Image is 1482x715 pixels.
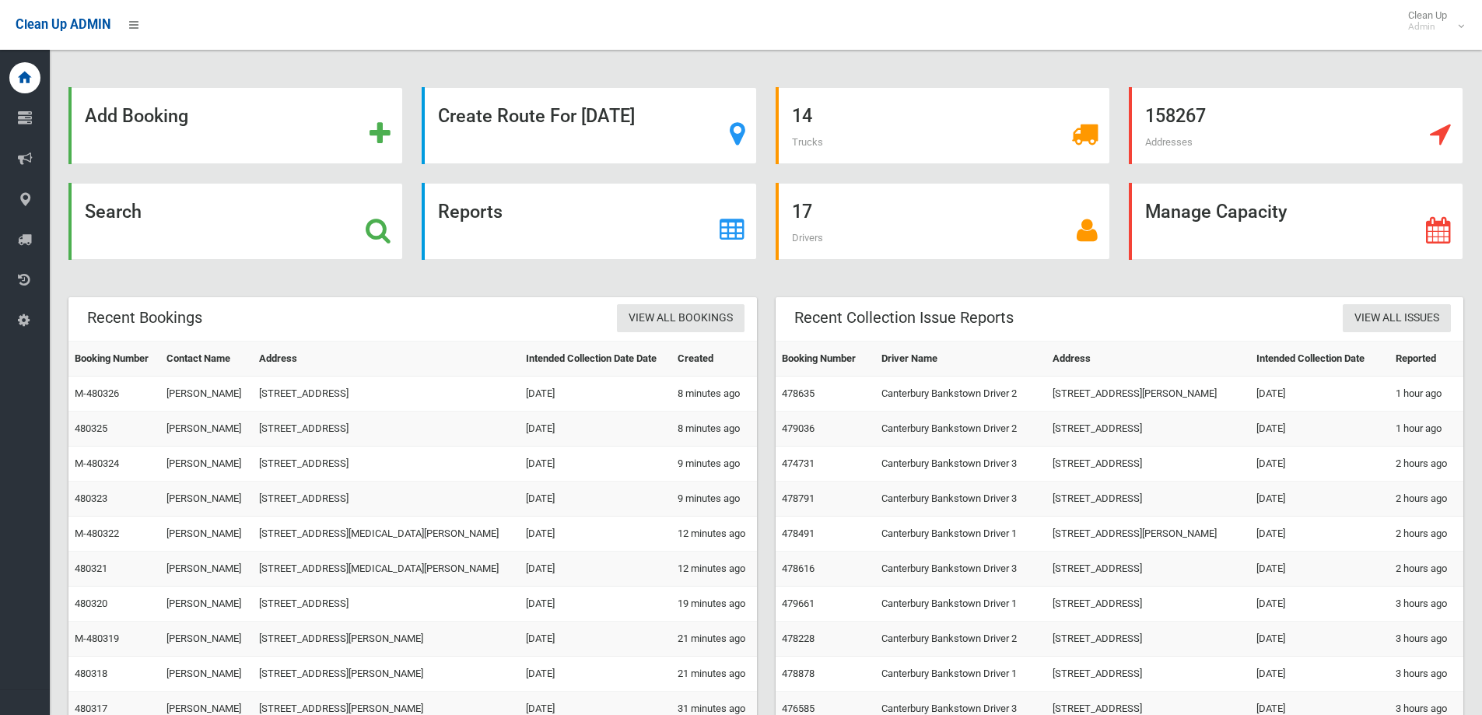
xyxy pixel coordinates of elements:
[1250,517,1389,552] td: [DATE]
[671,622,756,657] td: 21 minutes ago
[782,563,815,574] a: 478616
[1046,447,1250,482] td: [STREET_ADDRESS]
[1250,342,1389,377] th: Intended Collection Date
[520,482,671,517] td: [DATE]
[75,563,107,574] a: 480321
[253,517,520,552] td: [STREET_ADDRESS][MEDICAL_DATA][PERSON_NAME]
[520,622,671,657] td: [DATE]
[671,447,756,482] td: 9 minutes ago
[1046,377,1250,412] td: [STREET_ADDRESS][PERSON_NAME]
[1400,9,1463,33] span: Clean Up
[671,377,756,412] td: 8 minutes ago
[782,387,815,399] a: 478635
[253,377,520,412] td: [STREET_ADDRESS]
[520,552,671,587] td: [DATE]
[792,105,812,127] strong: 14
[1046,552,1250,587] td: [STREET_ADDRESS]
[438,105,635,127] strong: Create Route For [DATE]
[160,552,253,587] td: [PERSON_NAME]
[782,703,815,714] a: 476585
[1250,552,1389,587] td: [DATE]
[1389,657,1463,692] td: 3 hours ago
[160,342,253,377] th: Contact Name
[875,447,1046,482] td: Canterbury Bankstown Driver 3
[68,87,403,164] a: Add Booking
[1343,304,1451,333] a: View All Issues
[75,527,119,539] a: M-480322
[520,587,671,622] td: [DATE]
[160,657,253,692] td: [PERSON_NAME]
[253,587,520,622] td: [STREET_ADDRESS]
[1129,87,1463,164] a: 158267 Addresses
[68,183,403,260] a: Search
[792,201,812,223] strong: 17
[160,517,253,552] td: [PERSON_NAME]
[75,492,107,504] a: 480323
[160,412,253,447] td: [PERSON_NAME]
[1250,587,1389,622] td: [DATE]
[1389,622,1463,657] td: 3 hours ago
[253,482,520,517] td: [STREET_ADDRESS]
[520,517,671,552] td: [DATE]
[1145,105,1206,127] strong: 158267
[75,422,107,434] a: 480325
[776,87,1110,164] a: 14 Trucks
[1250,482,1389,517] td: [DATE]
[1145,201,1287,223] strong: Manage Capacity
[438,201,503,223] strong: Reports
[671,482,756,517] td: 9 minutes ago
[875,377,1046,412] td: Canterbury Bankstown Driver 2
[85,105,188,127] strong: Add Booking
[875,482,1046,517] td: Canterbury Bankstown Driver 3
[85,201,142,223] strong: Search
[253,342,520,377] th: Address
[875,517,1046,552] td: Canterbury Bankstown Driver 1
[671,412,756,447] td: 8 minutes ago
[75,703,107,714] a: 480317
[253,552,520,587] td: [STREET_ADDRESS][MEDICAL_DATA][PERSON_NAME]
[671,587,756,622] td: 19 minutes ago
[253,622,520,657] td: [STREET_ADDRESS][PERSON_NAME]
[75,598,107,609] a: 480320
[875,552,1046,587] td: Canterbury Bankstown Driver 3
[75,633,119,644] a: M-480319
[75,457,119,469] a: M-480324
[1046,342,1250,377] th: Address
[792,232,823,244] span: Drivers
[160,587,253,622] td: [PERSON_NAME]
[671,552,756,587] td: 12 minutes ago
[160,377,253,412] td: [PERSON_NAME]
[1389,587,1463,622] td: 3 hours ago
[1389,377,1463,412] td: 1 hour ago
[253,412,520,447] td: [STREET_ADDRESS]
[875,657,1046,692] td: Canterbury Bankstown Driver 1
[782,492,815,504] a: 478791
[875,412,1046,447] td: Canterbury Bankstown Driver 2
[520,412,671,447] td: [DATE]
[1046,587,1250,622] td: [STREET_ADDRESS]
[671,657,756,692] td: 21 minutes ago
[520,342,671,377] th: Intended Collection Date Date
[1389,412,1463,447] td: 1 hour ago
[422,87,756,164] a: Create Route For [DATE]
[792,136,823,148] span: Trucks
[75,668,107,679] a: 480318
[782,668,815,679] a: 478878
[520,447,671,482] td: [DATE]
[1389,447,1463,482] td: 2 hours ago
[68,303,221,333] header: Recent Bookings
[776,183,1110,260] a: 17 Drivers
[776,303,1032,333] header: Recent Collection Issue Reports
[617,304,745,333] a: View All Bookings
[75,387,119,399] a: M-480326
[875,342,1046,377] th: Driver Name
[16,17,110,32] span: Clean Up ADMIN
[1046,412,1250,447] td: [STREET_ADDRESS]
[1389,517,1463,552] td: 2 hours ago
[68,342,160,377] th: Booking Number
[782,457,815,469] a: 474731
[1250,377,1389,412] td: [DATE]
[253,657,520,692] td: [STREET_ADDRESS][PERSON_NAME]
[253,447,520,482] td: [STREET_ADDRESS]
[1250,447,1389,482] td: [DATE]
